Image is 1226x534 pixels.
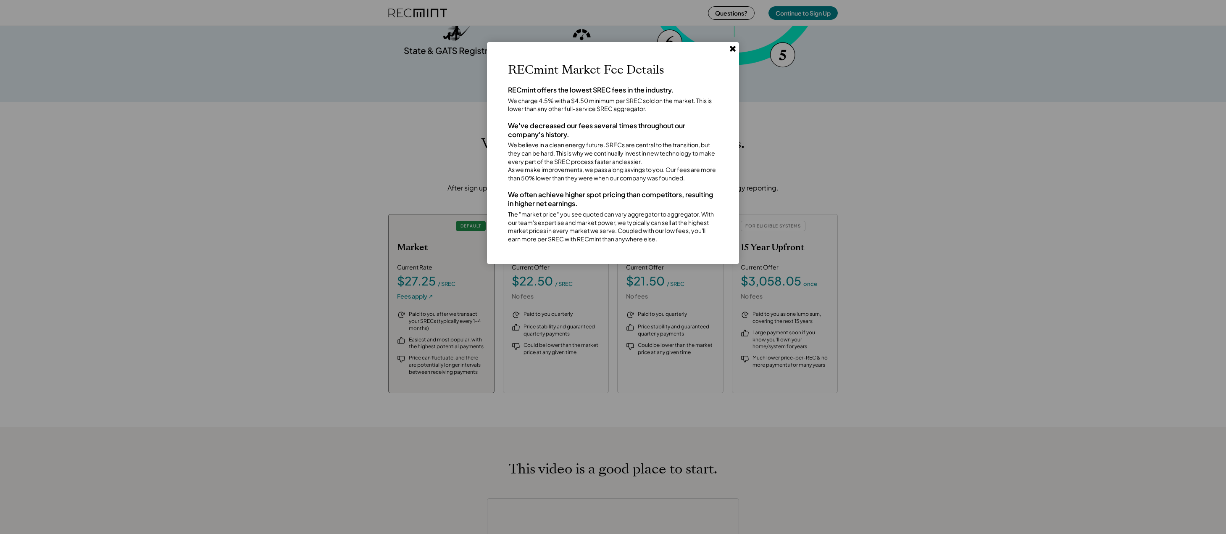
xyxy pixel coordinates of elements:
div: We charge 4.5% with a $4.50 minimum per SREC sold on the market. This is lower than any other ful... [508,97,718,113]
div: The "market price" you see quoted can vary aggregator to aggregator. With our team's expertise an... [508,210,718,243]
h2: RECmint Market Fee Details [508,63,718,77]
div: We believe in a clean energy future. SRECs are central to the transition, but they can be hard. T... [508,141,718,182]
div: We often achieve higher spot pricing than competitors, resulting in higher net earnings. [508,190,718,208]
div: RECmint offers the lowest SREC fees in the industry. [508,86,718,95]
div: We've decreased our fees several times throughout our company's history. [508,122,718,139]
